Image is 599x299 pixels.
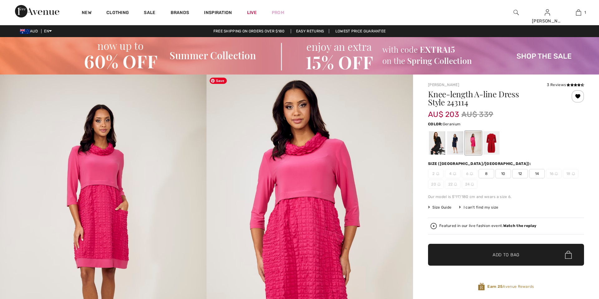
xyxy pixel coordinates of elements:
span: AUD [20,29,40,33]
span: 6 [462,169,477,178]
strong: Watch the replay [503,224,537,228]
span: Geranium [443,122,460,126]
a: New [82,10,91,17]
img: Avenue Rewards [478,282,485,291]
span: 12 [512,169,528,178]
span: 14 [529,169,545,178]
span: 18 [563,169,578,178]
img: ring-m.svg [453,172,456,175]
div: Midnight Blue [447,131,463,155]
span: 16 [546,169,562,178]
span: 2 [428,169,444,178]
a: Sale [144,10,155,17]
img: Bag.svg [565,251,572,259]
a: Free shipping on orders over $180 [208,29,290,33]
div: Geranium [465,131,481,155]
a: Sign In [545,9,550,15]
h1: Knee-length A-line Dress Style 243114 [428,90,558,106]
img: ring-m.svg [471,183,474,186]
a: Live [247,9,257,16]
span: Size Guide [428,205,451,210]
img: Watch the replay [431,223,437,229]
div: I can't find my size [459,205,498,210]
img: 1ère Avenue [15,5,59,17]
span: Inspiration [204,10,232,17]
div: 3 Reviews [547,82,584,88]
div: Radiant red [483,131,499,155]
div: Black [429,131,445,155]
span: EN [44,29,52,33]
span: Save [210,78,227,84]
div: [PERSON_NAME] [532,18,562,24]
span: Add to Bag [493,252,519,258]
a: Clothing [106,10,129,17]
a: 1 [563,9,594,16]
img: ring-m.svg [437,183,441,186]
span: 22 [445,180,460,189]
a: Brands [171,10,189,17]
img: Australian Dollar [20,29,30,34]
img: ring-m.svg [436,172,439,175]
img: ring-m.svg [470,172,473,175]
span: AU$ 339 [461,109,493,120]
span: AU$ 203 [428,104,459,119]
span: Color: [428,122,443,126]
span: 20 [428,180,444,189]
button: Add to Bag [428,244,584,266]
img: ring-m.svg [454,183,457,186]
span: 24 [462,180,477,189]
span: 4 [445,169,460,178]
a: Prom [272,9,284,16]
a: Lowest Price Guarantee [330,29,391,33]
a: Easy Returns [291,29,329,33]
div: Featured in our live fashion event. [439,224,536,228]
div: Size ([GEOGRAPHIC_DATA]/[GEOGRAPHIC_DATA]): [428,161,532,166]
div: Our model is 5'11"/180 cm and wears a size 6. [428,194,584,200]
strong: Earn 25 [487,284,503,289]
img: My Info [545,9,550,16]
span: 1 [584,10,586,15]
img: search the website [514,9,519,16]
img: My Bag [576,9,581,16]
span: 8 [479,169,494,178]
img: ring-m.svg [572,172,575,175]
a: [PERSON_NAME] [428,83,459,87]
span: 10 [495,169,511,178]
span: Avenue Rewards [487,284,534,289]
img: ring-m.svg [555,172,558,175]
